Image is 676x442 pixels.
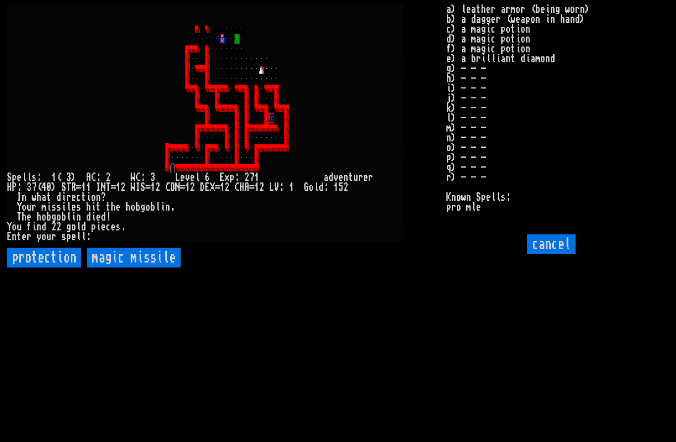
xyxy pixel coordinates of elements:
[244,173,249,182] div: 2
[106,182,111,192] div: T
[145,202,150,212] div: o
[47,232,51,242] div: u
[71,182,76,192] div: R
[96,222,101,232] div: i
[116,182,121,192] div: 1
[76,202,81,212] div: s
[329,173,334,182] div: d
[101,192,106,202] div: ?
[136,182,141,192] div: I
[249,182,254,192] div: =
[76,182,81,192] div: =
[141,202,145,212] div: g
[338,182,343,192] div: 5
[32,222,37,232] div: i
[101,212,106,222] div: d
[235,182,240,192] div: C
[230,173,235,182] div: p
[150,202,155,212] div: b
[37,232,42,242] div: y
[175,173,180,182] div: L
[205,182,210,192] div: E
[111,202,116,212] div: h
[180,182,185,192] div: =
[175,182,180,192] div: N
[42,232,47,242] div: o
[86,182,91,192] div: 1
[51,202,56,212] div: s
[91,192,96,202] div: o
[87,248,181,267] input: magic missile
[86,232,91,242] div: :
[200,182,205,192] div: D
[17,173,22,182] div: e
[47,192,51,202] div: t
[160,202,165,212] div: i
[249,173,254,182] div: 7
[37,192,42,202] div: h
[155,202,160,212] div: l
[51,232,56,242] div: r
[106,202,111,212] div: t
[66,192,71,202] div: r
[111,182,116,192] div: =
[86,202,91,212] div: h
[91,202,96,212] div: i
[195,173,200,182] div: l
[304,182,309,192] div: G
[185,173,190,182] div: v
[22,173,27,182] div: l
[220,182,225,192] div: 1
[27,222,32,232] div: f
[81,192,86,202] div: t
[334,173,338,182] div: v
[32,192,37,202] div: w
[27,232,32,242] div: r
[106,173,111,182] div: 2
[66,212,71,222] div: l
[121,222,126,232] div: .
[61,232,66,242] div: s
[17,182,22,192] div: :
[51,212,56,222] div: g
[61,182,66,192] div: S
[66,182,71,192] div: T
[76,232,81,242] div: l
[17,192,22,202] div: I
[56,222,61,232] div: 2
[235,173,240,182] div: :
[17,232,22,242] div: t
[314,182,319,192] div: l
[37,222,42,232] div: n
[121,182,126,192] div: 2
[12,232,17,242] div: n
[27,202,32,212] div: u
[42,202,47,212] div: m
[131,202,136,212] div: o
[170,182,175,192] div: O
[91,212,96,222] div: i
[91,173,96,182] div: C
[17,222,22,232] div: u
[22,212,27,222] div: h
[180,173,185,182] div: e
[96,212,101,222] div: e
[12,173,17,182] div: p
[136,173,141,182] div: C
[343,173,348,182] div: n
[51,182,56,192] div: )
[81,232,86,242] div: l
[71,173,76,182] div: )
[42,222,47,232] div: d
[274,182,279,192] div: V
[7,232,12,242] div: E
[37,173,42,182] div: :
[47,202,51,212] div: i
[279,182,284,192] div: :
[225,173,230,182] div: x
[76,212,81,222] div: n
[32,202,37,212] div: r
[66,222,71,232] div: g
[47,212,51,222] div: b
[101,182,106,192] div: N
